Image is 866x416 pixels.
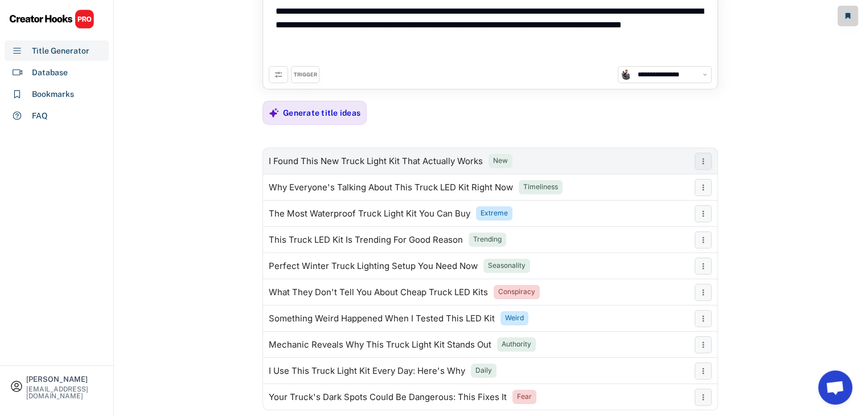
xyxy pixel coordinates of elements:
[621,70,631,80] img: unnamed.jpg
[269,262,478,271] div: Perfect Winter Truck Lighting Setup You Need Now
[502,340,531,349] div: Authority
[481,209,508,218] div: Extreme
[269,393,507,402] div: Your Truck's Dark Spots Could Be Dangerous: This Fixes It
[505,313,524,323] div: Weird
[269,157,483,166] div: I Found This New Truck Light Kit That Actually Works
[269,366,465,376] div: I Use This Truck Light Kit Every Day: Here's Why
[32,110,48,122] div: FAQ
[269,209,470,218] div: The Most Waterproof Truck Light Kit You Can Buy
[493,156,508,166] div: New
[818,370,852,405] a: Open chat
[269,314,495,323] div: Something Weird Happened When I Tested This LED Kit
[498,287,535,297] div: Conspiracy
[9,9,95,29] img: CHPRO%20Logo.svg
[517,392,532,402] div: Fear
[269,340,491,349] div: Mechanic Reveals Why This Truck Light Kit Stands Out
[523,182,558,192] div: Timeliness
[488,261,526,271] div: Seasonality
[26,376,104,383] div: [PERSON_NAME]
[26,386,104,399] div: [EMAIL_ADDRESS][DOMAIN_NAME]
[32,88,74,100] div: Bookmarks
[473,235,502,244] div: Trending
[32,67,68,79] div: Database
[475,366,492,376] div: Daily
[269,288,488,297] div: What They Don't Tell You About Cheap Truck LED Kits
[283,108,360,118] div: Generate title ideas
[269,183,513,192] div: Why Everyone's Talking About This Truck LED Kit Right Now
[269,235,463,244] div: This Truck LED Kit Is Trending For Good Reason
[294,71,317,79] div: TRIGGER
[32,45,89,57] div: Title Generator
